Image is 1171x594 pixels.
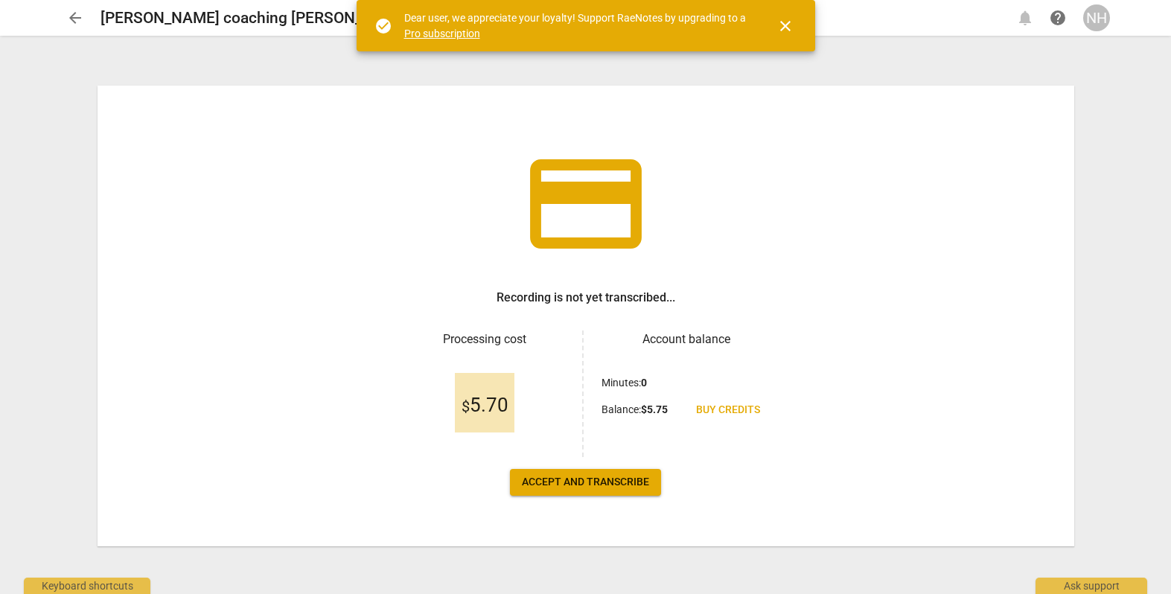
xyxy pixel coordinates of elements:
span: Buy credits [696,403,760,418]
a: Help [1044,4,1071,31]
div: Ask support [1036,578,1147,594]
a: Pro subscription [404,28,480,39]
span: help [1049,9,1067,27]
h3: Account balance [602,330,772,348]
span: 5.70 [462,395,508,417]
div: Dear user, we appreciate your loyalty! Support RaeNotes by upgrading to a [404,10,750,41]
button: NH [1083,4,1110,31]
span: $ [462,397,470,415]
p: Balance : [602,402,668,418]
button: Accept and transcribe [510,469,661,496]
span: arrow_back [66,9,84,27]
a: Buy credits [684,397,772,424]
h3: Processing cost [400,330,570,348]
span: credit_card [519,137,653,271]
div: Keyboard shortcuts [24,578,150,594]
b: $ 5.75 [641,403,668,415]
h2: [PERSON_NAME] coaching [PERSON_NAME] [100,9,410,28]
h3: Recording is not yet transcribed... [497,289,675,307]
span: Accept and transcribe [522,475,649,490]
button: Close [768,8,803,44]
p: Minutes : [602,375,647,391]
span: check_circle [374,17,392,35]
span: close [776,17,794,35]
b: 0 [641,377,647,389]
